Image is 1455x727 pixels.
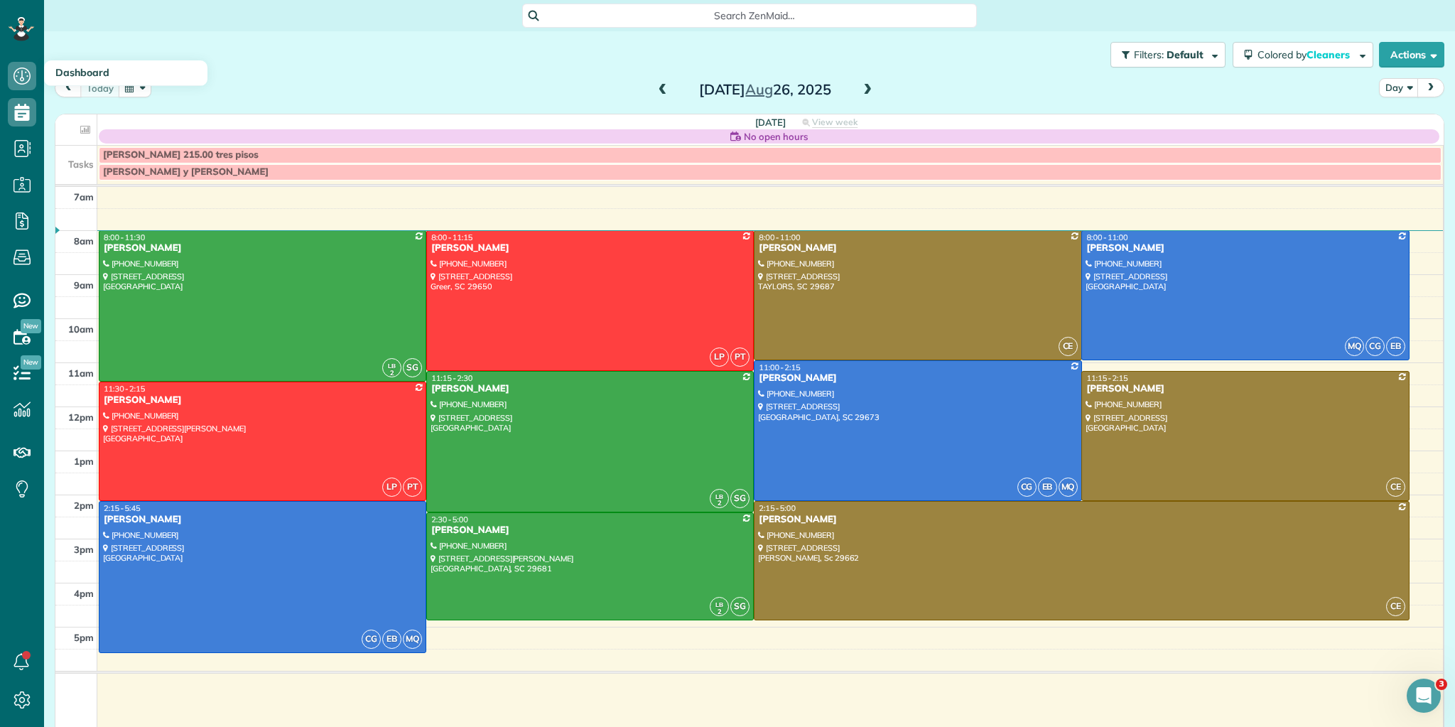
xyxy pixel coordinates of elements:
[383,367,401,380] small: 2
[759,362,800,372] span: 11:00 - 2:15
[758,242,1077,254] div: [PERSON_NAME]
[758,372,1077,384] div: [PERSON_NAME]
[759,232,800,242] span: 8:00 - 11:00
[1436,679,1447,690] span: 3
[710,348,729,367] span: LP
[74,456,94,467] span: 1pm
[710,497,728,510] small: 2
[758,514,1405,526] div: [PERSON_NAME]
[55,78,82,97] button: prev
[1307,48,1352,61] span: Cleaners
[745,80,773,98] span: Aug
[730,597,750,616] span: SG
[388,362,396,370] span: LB
[1365,337,1385,356] span: CG
[21,319,41,333] span: New
[74,632,94,643] span: 5pm
[362,630,381,649] span: CG
[744,129,808,144] span: No open hours
[80,78,120,97] button: today
[1059,337,1078,356] span: CE
[403,630,422,649] span: MQ
[431,524,750,537] div: [PERSON_NAME]
[715,492,723,500] span: LB
[812,117,858,128] span: View week
[1379,78,1419,97] button: Day
[1086,373,1127,383] span: 11:15 - 2:15
[1167,48,1204,61] span: Default
[74,191,94,203] span: 7am
[1103,42,1226,68] a: Filters: Default
[1386,478,1405,497] span: CE
[68,411,94,423] span: 12pm
[103,242,422,254] div: [PERSON_NAME]
[104,384,145,394] span: 11:30 - 2:15
[403,478,422,497] span: PT
[1038,478,1057,497] span: EB
[1233,42,1373,68] button: Colored byCleaners
[382,478,401,497] span: LP
[431,373,472,383] span: 11:15 - 2:30
[730,489,750,508] span: SG
[1017,478,1037,497] span: CG
[74,544,94,555] span: 3pm
[431,383,750,395] div: [PERSON_NAME]
[103,149,259,161] span: [PERSON_NAME] 215.00 tres pisos
[68,367,94,379] span: 11am
[21,355,41,370] span: New
[431,232,472,242] span: 8:00 - 11:15
[759,503,796,513] span: 2:15 - 5:00
[103,166,269,178] span: [PERSON_NAME] y [PERSON_NAME]
[74,588,94,599] span: 4pm
[1417,78,1444,97] button: next
[676,82,854,97] h2: [DATE] 26, 2025
[103,514,422,526] div: [PERSON_NAME]
[1086,242,1405,254] div: [PERSON_NAME]
[1379,42,1444,68] button: Actions
[74,279,94,291] span: 9am
[55,66,109,79] span: Dashboard
[68,323,94,335] span: 10am
[431,515,468,524] span: 2:30 - 5:00
[1407,679,1441,713] iframe: Intercom live chat
[431,242,750,254] div: [PERSON_NAME]
[1257,48,1355,61] span: Colored by
[74,235,94,247] span: 8am
[103,394,422,406] div: [PERSON_NAME]
[104,503,141,513] span: 2:15 - 5:45
[1134,48,1164,61] span: Filters:
[403,358,422,377] span: SG
[1059,478,1078,497] span: MQ
[755,117,786,128] span: [DATE]
[1086,383,1405,395] div: [PERSON_NAME]
[382,630,401,649] span: EB
[74,500,94,511] span: 2pm
[1110,42,1226,68] button: Filters: Default
[730,348,750,367] span: PT
[104,232,145,242] span: 8:00 - 11:30
[710,605,728,619] small: 2
[1086,232,1127,242] span: 8:00 - 11:00
[715,601,723,608] span: LB
[1386,337,1405,356] span: EB
[1386,597,1405,616] span: CE
[1345,337,1364,356] span: MQ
